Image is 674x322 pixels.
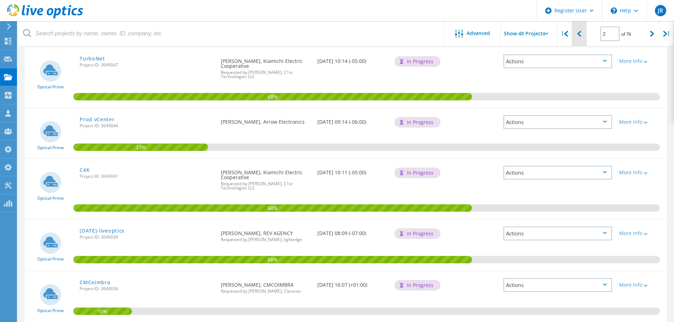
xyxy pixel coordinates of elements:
div: In Progress [394,117,440,128]
div: [DATE] 10:14 (-05:00) [314,47,391,71]
span: Project ID: 3049046 [80,124,214,128]
div: [PERSON_NAME], Kiamichi Electric Cooperative [217,47,313,86]
span: Optical Prime [37,309,64,313]
span: Project ID: 3049041 [80,174,214,178]
span: Requested by [PERSON_NAME], C1st Technologies LLC [221,182,310,190]
span: Requested by [PERSON_NAME], lightedge [221,238,310,242]
a: TurboNet [80,56,105,61]
div: More Info [619,282,663,287]
span: Requested by [PERSON_NAME], C1st Technologies LLC [221,70,310,79]
div: [DATE] 09:14 (-06:00) [314,108,391,131]
div: In Progress [394,280,440,291]
div: Actions [503,115,612,129]
div: More Info [619,59,663,64]
span: Optical Prime [37,257,64,261]
span: Advanced [467,31,490,36]
div: Actions [503,278,612,292]
a: CMCoimbra [80,280,110,285]
div: [PERSON_NAME], REV AGENCY [217,219,313,249]
span: Optical Prime [37,196,64,200]
div: [DATE] 08:09 (-07:00) [314,219,391,243]
div: In Progress [394,168,440,178]
div: More Info [619,119,663,124]
div: Actions [503,166,612,180]
span: 68% [73,204,472,211]
span: 10% [73,308,132,314]
div: | [659,21,674,46]
span: JR [658,8,663,13]
a: C4K [80,168,90,172]
span: Optical Prime [37,85,64,89]
div: In Progress [394,56,440,67]
div: Actions [503,227,612,240]
span: Project ID: 3049036 [80,287,214,291]
svg: \n [611,7,617,14]
div: | [557,21,572,46]
span: of 76 [621,31,631,37]
a: [DATE]-liveoptics [80,228,125,233]
div: More Info [619,170,663,175]
input: Search projects by name, owner, ID, company, etc [18,21,444,46]
span: Project ID: 3049039 [80,235,214,239]
span: Requested by [PERSON_NAME], Claranet [221,289,310,293]
div: [DATE] 16:07 (+01:00) [314,271,391,294]
span: 68% [73,93,472,99]
div: [PERSON_NAME], Kiamichi Electric Cooperative [217,159,313,197]
div: [DATE] 10:11 (-05:00) [314,159,391,182]
span: Optical Prime [37,146,64,150]
div: [PERSON_NAME], Arrow Electronics [217,108,313,131]
div: More Info [619,231,663,236]
span: 23% [73,144,208,150]
div: [PERSON_NAME], CMCOIMBRA [217,271,313,300]
div: Actions [503,54,612,68]
span: 68% [73,256,472,262]
div: In Progress [394,228,440,239]
span: Project ID: 3049047 [80,63,214,67]
a: Prod vCenter [80,117,114,122]
a: Live Optics Dashboard [7,15,83,20]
